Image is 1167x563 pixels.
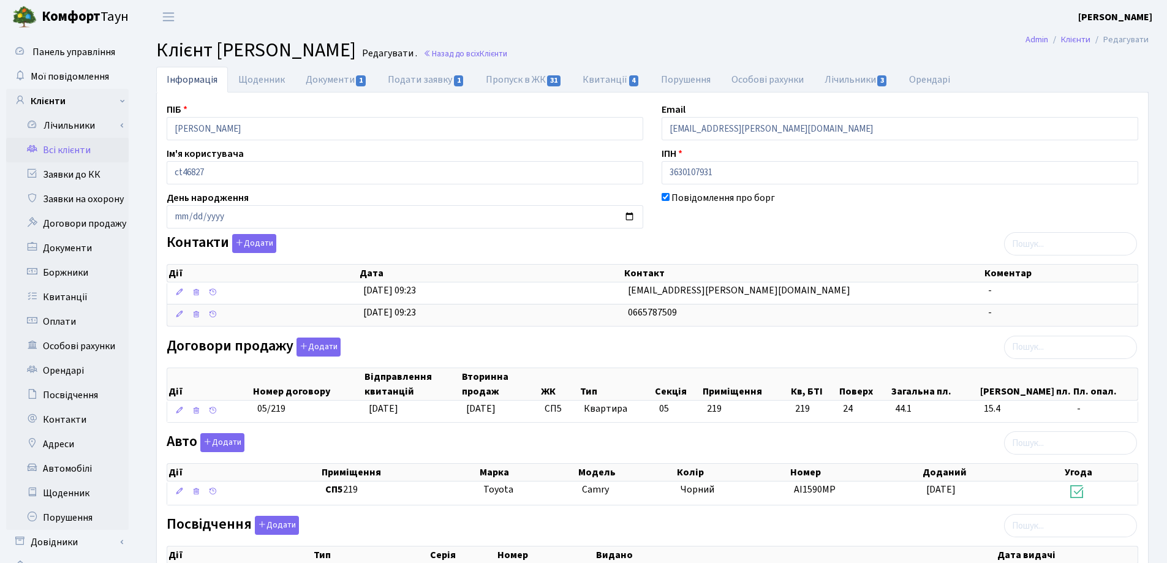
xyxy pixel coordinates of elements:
[789,464,921,481] th: Номер
[42,7,129,28] span: Таун
[6,285,129,309] a: Квитанції
[6,162,129,187] a: Заявки до КК
[167,338,341,357] label: Договори продажу
[153,7,184,27] button: Переключити навігацію
[293,335,341,357] a: Додати
[676,464,790,481] th: Колір
[325,483,343,496] b: СП5
[454,75,464,86] span: 1
[325,483,474,497] span: 219
[572,67,650,93] a: Квитанції
[252,368,363,400] th: Номер договору
[984,402,1067,416] span: 15.4
[547,75,561,86] span: 31
[156,36,356,64] span: Клієнт [PERSON_NAME]
[167,191,249,205] label: День народження
[790,368,838,400] th: Кв, БТІ
[252,514,299,535] a: Додати
[1078,10,1152,25] a: [PERSON_NAME]
[6,211,129,236] a: Договори продажу
[6,89,129,113] a: Клієнти
[921,464,1063,481] th: Доданий
[1004,336,1137,359] input: Пошук...
[1007,27,1167,53] nav: breadcrumb
[794,483,836,496] span: АІ1590МР
[843,402,885,416] span: 24
[228,67,295,93] a: Щоденник
[721,67,814,93] a: Особові рахунки
[232,234,276,253] button: Контакти
[988,306,992,319] span: -
[628,284,850,297] span: [EMAIL_ADDRESS][PERSON_NAME][DOMAIN_NAME]
[6,309,129,334] a: Оплати
[623,265,983,282] th: Контакт
[229,232,276,254] a: Додати
[6,334,129,358] a: Особові рахунки
[1004,232,1137,255] input: Пошук...
[877,75,887,86] span: 3
[707,402,722,415] span: 219
[6,64,129,89] a: Мої повідомлення
[6,505,129,530] a: Порушення
[659,402,669,415] span: 05
[838,368,890,400] th: Поверх
[255,516,299,535] button: Посвідчення
[899,67,961,93] a: Орендарі
[42,7,100,26] b: Комфорт
[12,5,37,29] img: logo.png
[681,483,714,496] span: Чорний
[540,368,579,400] th: ЖК
[363,306,416,319] span: [DATE] 09:23
[584,402,649,416] span: Квартира
[890,368,979,400] th: Загальна пл.
[167,433,244,452] label: Авто
[6,407,129,432] a: Контакти
[926,483,956,496] span: [DATE]
[156,67,228,93] a: Інформація
[629,75,639,86] span: 4
[320,464,478,481] th: Приміщення
[671,191,775,205] label: Повідомлення про борг
[654,368,702,400] th: Секція
[6,530,129,554] a: Довідники
[478,464,578,481] th: Марка
[983,265,1138,282] th: Коментар
[1090,33,1149,47] li: Редагувати
[662,146,682,161] label: ІПН
[197,431,244,453] a: Додати
[6,358,129,383] a: Орендарі
[369,402,398,415] span: [DATE]
[480,48,507,59] span: Клієнти
[295,67,377,93] a: Документи
[1061,33,1090,46] a: Клієнти
[577,464,675,481] th: Модель
[651,67,721,93] a: Порушення
[483,483,513,496] span: Toyota
[358,265,623,282] th: Дата
[32,45,115,59] span: Панель управління
[6,40,129,64] a: Панель управління
[475,67,572,93] a: Пропуск в ЖК
[200,433,244,452] button: Авто
[6,138,129,162] a: Всі клієнти
[167,102,187,117] label: ПІБ
[1063,464,1138,481] th: Угода
[1077,402,1133,416] span: -
[979,368,1072,400] th: [PERSON_NAME] пл.
[363,284,416,297] span: [DATE] 09:23
[1025,33,1048,46] a: Admin
[167,265,358,282] th: Дії
[6,432,129,456] a: Адреси
[167,234,276,253] label: Контакти
[988,284,992,297] span: -
[31,70,109,83] span: Мої повідомлення
[167,146,244,161] label: Ім'я користувача
[6,187,129,211] a: Заявки на охорону
[814,67,899,93] a: Лічильники
[257,402,285,415] span: 05/219
[545,402,574,416] span: СП5
[296,338,341,357] button: Договори продажу
[1004,431,1137,455] input: Пошук...
[6,383,129,407] a: Посвідчення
